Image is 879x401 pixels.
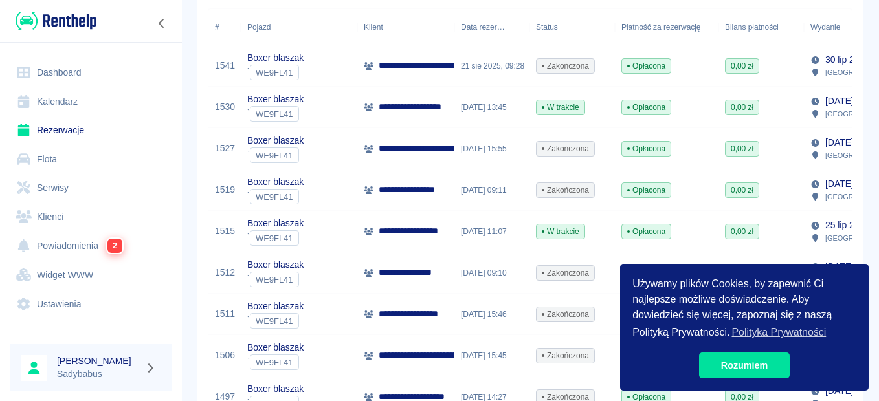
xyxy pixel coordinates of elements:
[247,341,304,354] p: Boxer blaszak
[505,18,523,36] button: Sort
[247,189,304,204] div: `
[10,173,172,202] a: Serwisy
[247,354,304,370] div: `
[241,9,357,45] div: Pojazd
[247,313,304,329] div: `
[107,238,123,253] span: 2
[215,224,235,238] a: 1515
[16,10,96,32] img: Renthelp logo
[840,18,858,36] button: Sort
[215,266,235,279] a: 1512
[622,102,671,113] span: Opłacona
[529,9,615,45] div: Status
[247,65,304,80] div: `
[10,58,172,87] a: Dashboard
[10,231,172,261] a: Powiadomienia2
[454,211,529,252] div: [DATE] 11:07
[247,92,304,106] p: Boxer blaszak
[215,349,235,362] a: 1506
[537,350,594,362] span: Zakończona
[726,184,759,196] span: 0,00 zł
[622,143,671,155] span: Opłacona
[247,258,304,272] p: Boxer blaszak
[825,384,878,398] p: [DATE] 14:30
[10,202,172,232] a: Klienci
[250,316,298,326] span: WE9FL41
[454,45,529,87] div: 21 sie 2025, 09:28
[536,9,558,45] div: Status
[622,60,671,72] span: Opłacona
[537,143,594,155] span: Zakończona
[57,367,140,381] p: Sadybabus
[215,142,235,155] a: 1527
[247,9,271,45] div: Pojazd
[364,9,383,45] div: Klient
[622,184,671,196] span: Opłacona
[247,272,304,287] div: `
[725,9,779,45] div: Bilans płatności
[152,15,172,32] button: Zwiń nawigację
[250,109,298,119] span: WE9FL41
[10,145,172,174] a: Flota
[825,177,878,191] p: [DATE] 09:10
[247,147,304,163] div: `
[250,358,298,367] span: WE9FL41
[454,294,529,335] div: [DATE] 15:46
[537,226,584,237] span: W trakcie
[215,59,235,72] a: 1541
[247,217,304,230] p: Boxer blaszak
[247,51,304,65] p: Boxer blaszak
[810,9,840,45] div: Wydanie
[454,335,529,376] div: [DATE] 15:45
[250,233,298,243] span: WE9FL41
[250,275,298,285] span: WE9FL41
[537,267,594,279] span: Zakończona
[726,226,759,237] span: 0,00 zł
[215,9,219,45] div: #
[10,290,172,319] a: Ustawienia
[247,230,304,246] div: `
[215,183,235,197] a: 1519
[250,192,298,202] span: WE9FL41
[537,309,594,320] span: Zakończona
[215,100,235,114] a: 1530
[208,9,241,45] div: #
[537,60,594,72] span: Zakończona
[615,9,718,45] div: Płatność za rezerwację
[454,9,529,45] div: Data rezerwacji
[718,9,804,45] div: Bilans płatności
[250,151,298,160] span: WE9FL41
[632,276,856,342] span: Używamy plików Cookies, by zapewnić Ci najlepsze możliwe doświadczenie. Aby dowiedzieć się więcej...
[247,175,304,189] p: Boxer blaszak
[622,226,671,237] span: Opłacona
[454,169,529,211] div: [DATE] 09:11
[726,60,759,72] span: 0,00 zł
[57,354,140,367] h6: [PERSON_NAME]
[620,264,869,391] div: cookieconsent
[454,128,529,169] div: [DATE] 15:55
[454,87,529,128] div: [DATE] 13:45
[461,9,505,45] div: Data rezerwacji
[621,9,701,45] div: Płatność za rezerwację
[247,134,304,147] p: Boxer blaszak
[537,102,584,113] span: W trakcie
[729,323,828,342] a: learn more about cookies
[825,136,878,149] p: [DATE] 09:00
[357,9,454,45] div: Klient
[247,106,304,122] div: `
[699,352,790,378] a: dismiss cookie message
[10,116,172,145] a: Rezerwacje
[10,10,96,32] a: Renthelp logo
[454,252,529,294] div: [DATE] 09:10
[825,260,878,274] p: [DATE] 09:10
[726,102,759,113] span: 0,00 zł
[215,307,235,321] a: 1511
[726,143,759,155] span: 0,00 zł
[250,68,298,78] span: WE9FL41
[247,299,304,313] p: Boxer blaszak
[537,184,594,196] span: Zakończona
[247,382,304,396] p: Boxer blaszak
[10,87,172,116] a: Kalendarz
[10,261,172,290] a: Widget WWW
[825,94,878,108] p: [DATE] 13:40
